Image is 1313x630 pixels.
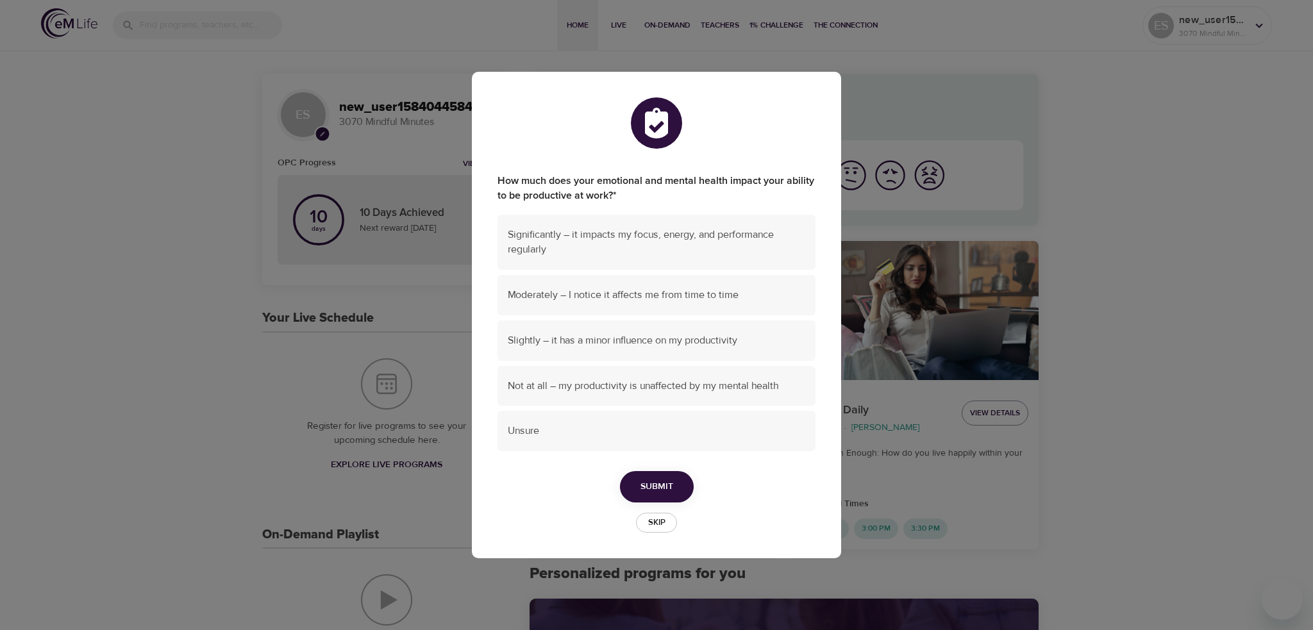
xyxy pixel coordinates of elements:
[508,424,805,438] span: Unsure
[642,515,671,530] span: Skip
[640,479,673,495] span: Submit
[636,513,677,533] button: Skip
[508,379,805,394] span: Not at all – my productivity is unaffected by my mental health
[508,288,805,303] span: Moderately – I notice it affects me from time to time
[508,333,805,348] span: Slightly – it has a minor influence on my productivity
[498,174,815,203] label: How much does your emotional and mental health impact your ability to be productive at work?
[620,471,694,502] button: Submit
[508,228,805,257] span: Significantly – it impacts my focus, energy, and performance regularly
